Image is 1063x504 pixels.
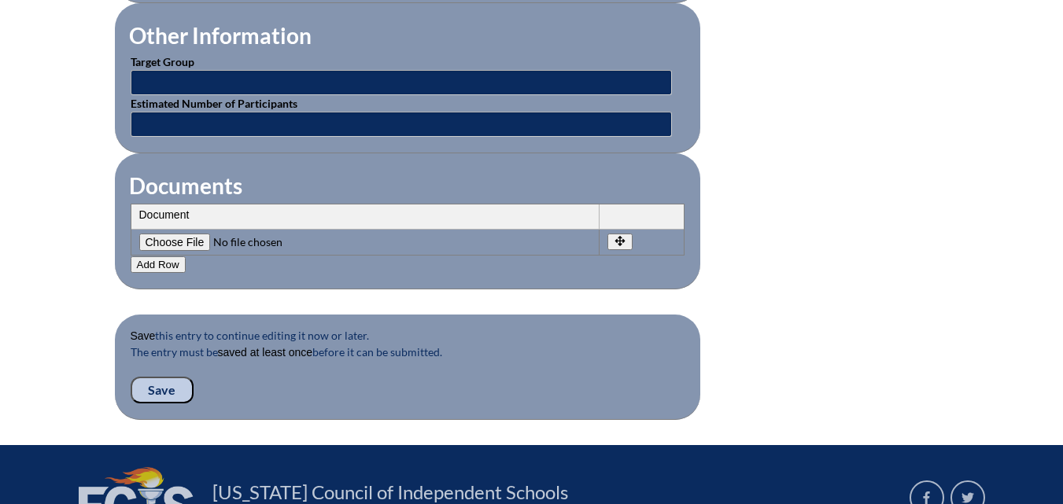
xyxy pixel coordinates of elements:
[131,97,297,110] label: Estimated Number of Participants
[131,344,685,377] p: The entry must be before it can be submitted.
[127,172,244,199] legend: Documents
[131,377,194,403] input: Save
[131,204,600,230] th: Document
[127,22,313,49] legend: Other Information
[131,327,685,344] p: this entry to continue editing it now or later.
[131,55,194,68] label: Target Group
[131,256,186,273] button: Add Row
[131,329,156,342] b: Save
[218,346,313,359] b: saved at least once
